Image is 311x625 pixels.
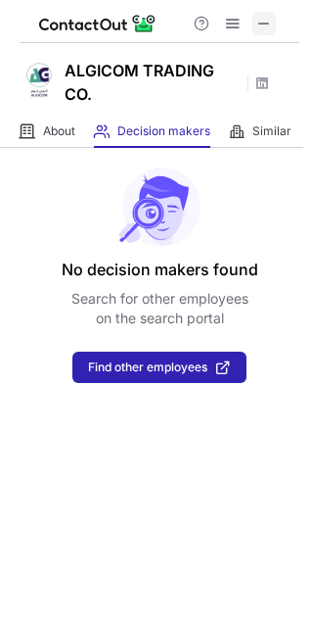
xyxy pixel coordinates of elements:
[252,123,291,139] span: Similar
[88,361,207,374] span: Find other employees
[117,168,201,246] img: No leads found
[65,59,241,106] h1: ALGICOM TRADING CO.
[43,123,75,139] span: About
[39,12,156,35] img: ContactOut v5.3.10
[117,123,210,139] span: Decision makers
[20,60,59,99] img: 29e85a2b1dea48a82f60736942dd5043
[72,352,246,383] button: Find other employees
[71,289,248,328] p: Search for other employees on the search portal
[62,258,258,281] header: No decision makers found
